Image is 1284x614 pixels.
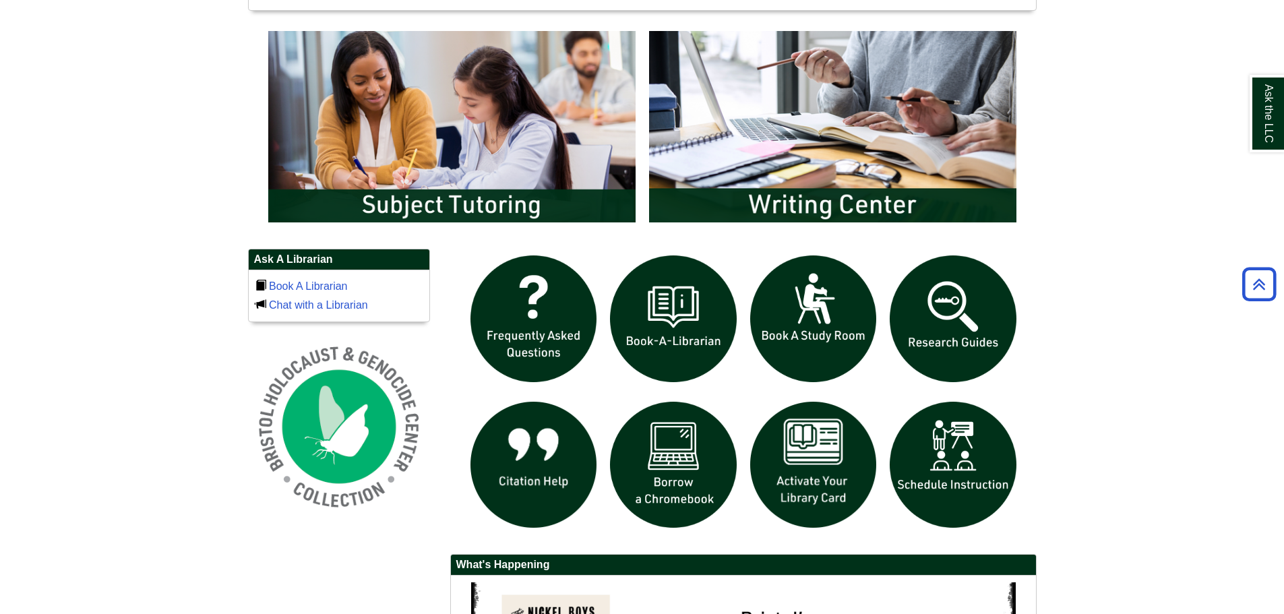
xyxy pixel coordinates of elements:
a: Chat with a Librarian [269,299,368,311]
a: Back to Top [1237,275,1281,293]
img: For faculty. Schedule Library Instruction icon links to form. [883,395,1023,535]
img: book a study room icon links to book a study room web page [743,249,884,389]
div: slideshow [464,249,1023,541]
img: frequently asked questions [464,249,604,389]
img: activate Library Card icon links to form to activate student ID into library card [743,395,884,535]
img: citation help icon links to citation help guide page [464,395,604,535]
img: Subject Tutoring Information [262,24,642,229]
a: Book A Librarian [269,280,348,292]
h2: What's Happening [451,555,1036,576]
img: Writing Center Information [642,24,1023,229]
img: Research Guides icon links to research guides web page [883,249,1023,389]
img: Holocaust and Genocide Collection [248,336,430,518]
div: slideshow [262,24,1023,235]
img: Borrow a chromebook icon links to the borrow a chromebook web page [603,395,743,535]
h2: Ask A Librarian [249,249,429,270]
img: Book a Librarian icon links to book a librarian web page [603,249,743,389]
